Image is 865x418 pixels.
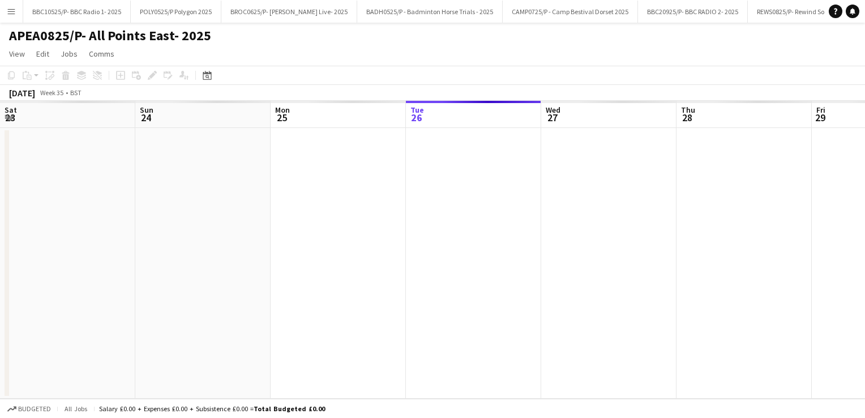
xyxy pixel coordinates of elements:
[816,105,825,115] span: Fri
[254,404,325,413] span: Total Budgeted £0.00
[56,46,82,61] a: Jobs
[3,111,17,124] span: 23
[273,111,290,124] span: 25
[9,49,25,59] span: View
[638,1,748,23] button: BBC20925/P- BBC RADIO 2- 2025
[275,105,290,115] span: Mon
[61,49,78,59] span: Jobs
[679,111,695,124] span: 28
[9,27,211,44] h1: APEA0825/P- All Points East- 2025
[815,111,825,124] span: 29
[681,105,695,115] span: Thu
[221,1,357,23] button: BROC0625/P- [PERSON_NAME] Live- 2025
[6,403,53,415] button: Budgeted
[62,404,89,413] span: All jobs
[84,46,119,61] a: Comms
[357,1,503,23] button: BADH0525/P - Badminton Horse Trials - 2025
[503,1,638,23] button: CAMP0725/P - Camp Bestival Dorset 2025
[36,49,49,59] span: Edit
[410,105,424,115] span: Tue
[70,88,82,97] div: BST
[23,1,131,23] button: BBC10525/P- BBC Radio 1- 2025
[138,111,153,124] span: 24
[131,1,221,23] button: POLY0525/P Polygon 2025
[9,87,35,99] div: [DATE]
[5,105,17,115] span: Sat
[544,111,560,124] span: 27
[99,404,325,413] div: Salary £0.00 + Expenses £0.00 + Subsistence £0.00 =
[32,46,54,61] a: Edit
[37,88,66,97] span: Week 35
[5,46,29,61] a: View
[140,105,153,115] span: Sun
[546,105,560,115] span: Wed
[409,111,424,124] span: 26
[89,49,114,59] span: Comms
[748,1,861,23] button: REWS0825/P- Rewind South- 2025
[18,405,51,413] span: Budgeted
